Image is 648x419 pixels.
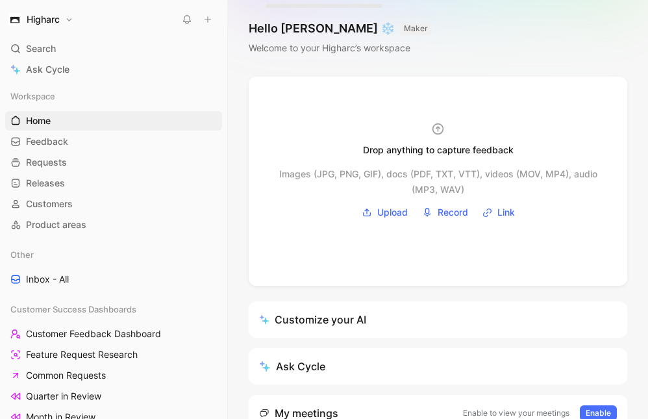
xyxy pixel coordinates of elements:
[438,205,468,220] span: Record
[10,248,34,261] span: Other
[26,62,69,77] span: Ask Cycle
[26,348,138,361] span: Feature Request Research
[10,303,136,316] span: Customer Success Dashboards
[5,270,222,289] a: Inbox - All
[5,245,222,264] div: Other
[5,299,222,319] div: Customer Success Dashboards
[249,348,627,385] button: Ask Cycle
[400,22,432,35] button: MAKER
[363,142,514,158] div: Drop anything to capture feedback
[5,366,222,385] a: Common Requests
[497,205,515,220] span: Link
[5,324,222,344] a: Customer Feedback Dashboard
[26,369,106,382] span: Common Requests
[5,86,222,106] div: Workspace
[5,10,77,29] button: HigharcHigharc
[249,21,432,36] h1: Hello [PERSON_NAME] ❄️
[249,40,432,56] div: Welcome to your Higharc’s workspace
[5,173,222,193] a: Releases
[26,135,68,148] span: Feedback
[417,203,473,222] button: Record
[5,215,222,235] a: Product areas
[26,390,101,403] span: Quarter in Review
[5,345,222,364] a: Feature Request Research
[26,327,161,340] span: Customer Feedback Dashboard
[259,312,366,327] div: Customize your AI
[26,114,51,127] span: Home
[377,205,408,220] span: Upload
[5,132,222,151] a: Feedback
[275,166,601,182] div: Images (JPG, PNG, GIF), docs (PDF, TXT, VTT), videos (MOV, MP4), audio (MP3, WAV)
[8,13,21,26] img: Higharc
[5,39,222,58] div: Search
[5,387,222,406] a: Quarter in Review
[5,194,222,214] a: Customers
[26,177,65,190] span: Releases
[27,14,60,25] h1: Higharc
[5,111,222,131] a: Home
[249,301,627,338] a: Customize your AI
[26,273,69,286] span: Inbox - All
[5,245,222,289] div: OtherInbox - All
[26,218,86,231] span: Product areas
[26,197,73,210] span: Customers
[26,41,56,57] span: Search
[478,203,519,222] button: Link
[357,203,412,222] button: Upload
[259,359,325,374] div: Ask Cycle
[5,153,222,172] a: Requests
[5,60,222,79] a: Ask Cycle
[26,156,67,169] span: Requests
[10,90,55,103] span: Workspace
